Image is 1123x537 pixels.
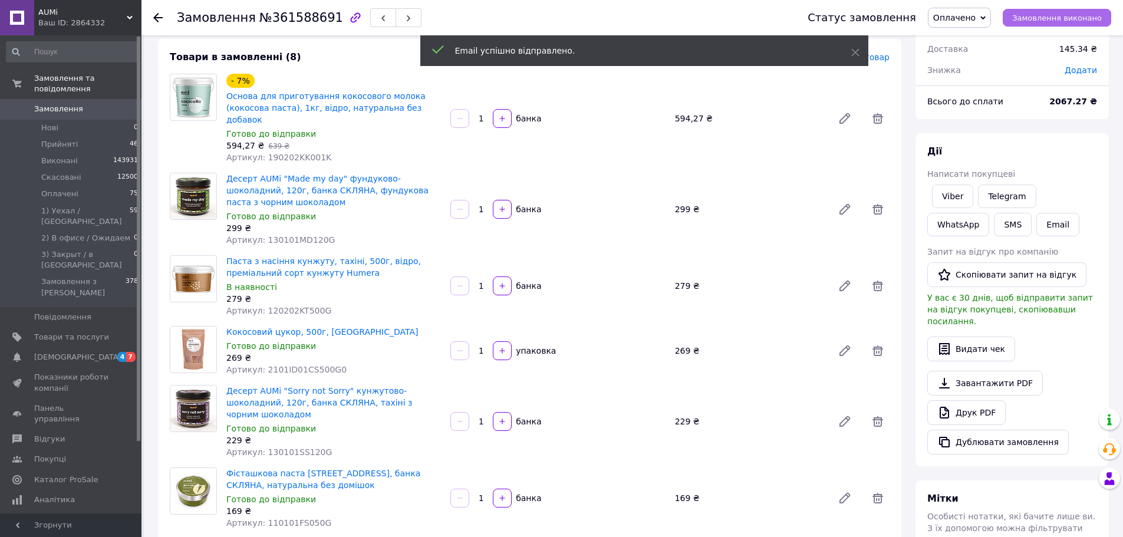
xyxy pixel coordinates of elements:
a: WhatsApp [927,213,989,236]
span: 0 [134,249,138,271]
span: Видалити [866,107,890,130]
div: Email успішно відправлено. [455,45,822,57]
span: 378 [126,276,138,298]
a: Друк PDF [927,400,1006,425]
span: Видалити [866,274,890,298]
span: Артикул: 110101FS050G [226,518,331,528]
span: У вас є 30 днів, щоб відправити запит на відгук покупцеві, скопіювавши посилання. [927,293,1093,326]
span: Скасовані [41,172,81,183]
span: 0 [134,123,138,133]
div: банка [513,113,542,124]
span: Видалити [866,197,890,221]
img: Десерт AUMi "Made my day" фундуково-шоколадний, 120г, банка СКЛЯНА, фундукова паста з чорним шоко... [170,173,216,219]
span: Товари та послуги [34,332,109,342]
span: 3) Закрыт / в [GEOGRAPHIC_DATA] [41,249,134,271]
span: Мітки [927,493,959,504]
a: Редагувати [833,107,857,130]
span: Замовлення з [PERSON_NAME] [41,276,126,298]
div: Повернутися назад [153,12,163,24]
button: Видати чек [927,337,1015,361]
span: [DEMOGRAPHIC_DATA] [34,352,121,363]
span: Видалити [866,486,890,510]
div: 229 ₴ [226,434,441,446]
span: 143931 [113,156,138,166]
span: Оплачено [933,13,976,22]
span: Артикул: 130101MD120G [226,235,335,245]
img: Основа для приготування кокосового молока (кокосова паста), 1кг, відро, натуральна без добавок [170,74,216,120]
span: 12500 [117,172,138,183]
span: Нові [41,123,58,133]
div: банка [513,280,542,292]
span: 46 [130,139,138,150]
span: Замовлення [177,11,256,25]
div: 279 ₴ [670,278,828,294]
span: Додати [1065,65,1097,75]
span: Готово до відправки [226,424,316,433]
img: Десерт AUMi "Sorry not Sorry" кунжутово-шоколадний, 120г, банка СКЛЯНА, тахіні з чорним шоколадом [170,386,216,431]
a: Паста з насіння кунжуту, тахіні, 500г, відро, преміальний сорт кунжуту Humera [226,256,421,278]
span: Артикул: 2101ID01CS500G0 [226,365,347,374]
div: банка [513,203,542,215]
span: Панель управління [34,403,109,424]
div: 229 ₴ [670,413,828,430]
span: Замовлення та повідомлення [34,73,141,94]
span: В наявності [226,282,277,292]
span: 594,27 ₴ [226,141,264,150]
span: №361588691 [259,11,343,25]
img: Кокосовий цукор, 500г, Індонезія [170,327,216,373]
img: Паста з насіння кунжуту, тахіні, 500г, відро, преміальний сорт кунжуту Humera [170,256,216,302]
span: Артикул: 130101SS120G [226,447,332,457]
button: Скопіювати запит на відгук [927,262,1086,287]
a: Редагувати [833,339,857,363]
div: банка [513,416,542,427]
div: 269 ₴ [226,352,441,364]
span: Артикул: 120202KT500G [226,306,331,315]
span: 0 [134,233,138,243]
span: Доставка [927,44,968,54]
div: Статус замовлення [808,12,916,24]
a: Десерт AUMi "Sorry not Sorry" кунжутово-шоколадний, 120г, банка СКЛЯНА, тахіні з чорним шоколадом [226,386,413,419]
a: Редагувати [833,486,857,510]
div: 145.34 ₴ [1052,36,1104,62]
span: 1) Уехал / [GEOGRAPHIC_DATA] [41,206,130,227]
a: Завантажити PDF [927,371,1043,396]
span: 639 ₴ [268,142,289,150]
div: банка [513,492,542,504]
span: Видалити [866,410,890,433]
button: Замовлення виконано [1003,9,1111,27]
a: Кокосовий цукор, 500г, [GEOGRAPHIC_DATA] [226,327,418,337]
span: Товари в замовленні (8) [170,51,301,62]
a: Viber [932,185,973,208]
span: Готово до відправки [226,341,316,351]
div: упаковка [513,345,557,357]
span: Замовлення виконано [1012,14,1102,22]
a: Редагувати [833,197,857,221]
a: Telegram [978,185,1036,208]
span: 7 [126,352,136,362]
a: Редагувати [833,410,857,433]
div: 169 ₴ [226,505,441,517]
span: Запит на відгук про компанію [927,247,1058,256]
span: Аналітика [34,495,75,505]
div: 594,27 ₴ [670,110,828,127]
a: Фісташкова паста [STREET_ADDRESS], банка СКЛЯНА, натуральна без домішок [226,469,420,490]
span: Видалити [866,339,890,363]
button: SMS [994,213,1032,236]
span: 2) В офисе / Ожидаем [41,233,130,243]
span: Всього до сплати [927,97,1003,106]
span: Дії [927,146,942,157]
span: 59 [130,206,138,227]
div: 299 ₴ [226,222,441,234]
span: Готово до відправки [226,212,316,221]
div: 279 ₴ [226,293,441,305]
span: Артикул: 190202KK001K [226,153,331,162]
button: Email [1036,213,1079,236]
span: Знижка [927,65,961,75]
span: AUMi [38,7,127,18]
a: Десерт AUMi "Made my day" фундуково-шоколадний, 120г, банка СКЛЯНА, фундукова паста з чорним шоко... [226,174,429,207]
div: Ваш ID: 2864332 [38,18,141,28]
a: Основа для приготування кокосового молока (кокосова паста), 1кг, відро, натуральна без добавок [226,91,426,124]
div: 269 ₴ [670,342,828,359]
img: Фісташкова паста класична, 50г, банка СКЛЯНА, натуральна без домішок [170,468,216,514]
a: Редагувати [833,274,857,298]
